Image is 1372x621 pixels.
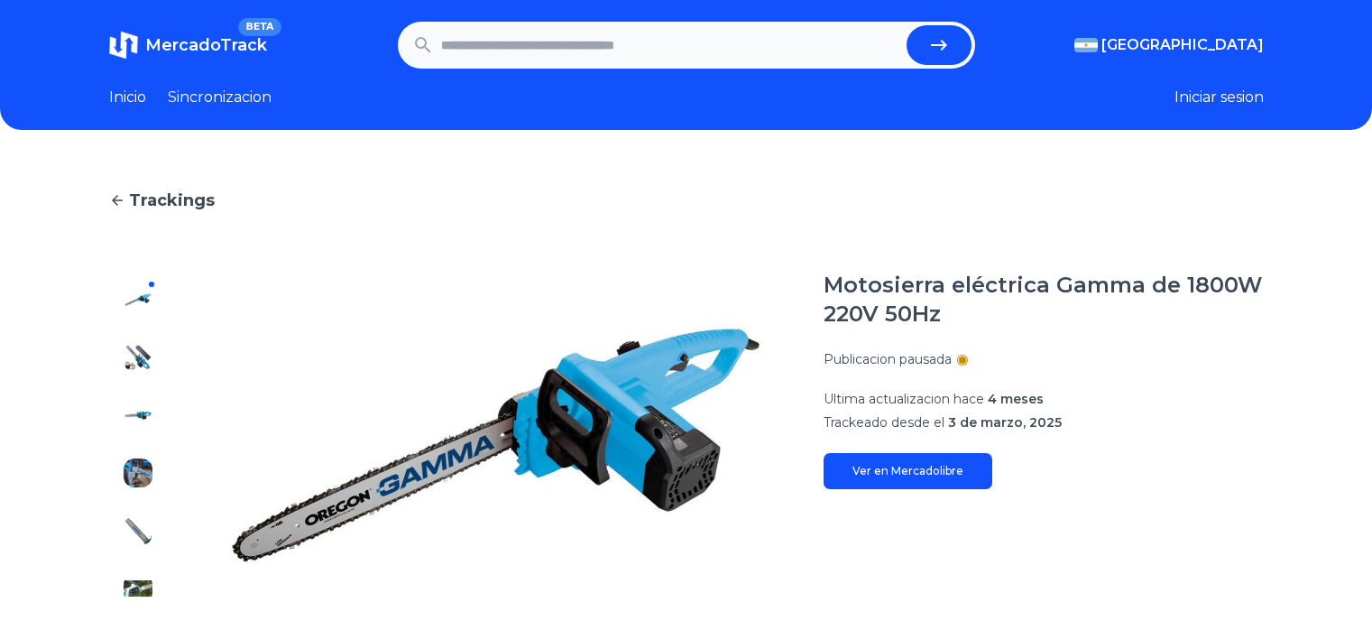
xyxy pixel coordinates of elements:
span: MercadoTrack [145,35,267,55]
span: 4 meses [988,391,1044,407]
p: Publicacion pausada [824,350,952,368]
img: Argentina [1074,38,1098,52]
h1: Motosierra eléctrica Gamma de 1800W 220V 50Hz [824,271,1264,329]
img: Motosierra eléctrica Gamma de 1800W 220V 50Hz [124,285,152,314]
span: Ultima actualizacion hace [824,391,984,407]
img: MercadoTrack [109,31,138,60]
a: Ver en Mercadolibre [824,453,992,489]
button: [GEOGRAPHIC_DATA] [1074,34,1264,56]
a: Sincronizacion [168,87,272,108]
a: MercadoTrackBETA [109,31,267,60]
img: Motosierra eléctrica Gamma de 1800W 220V 50Hz [124,516,152,545]
span: 3 de marzo, 2025 [948,414,1062,431]
a: Inicio [109,87,146,108]
span: [GEOGRAPHIC_DATA] [1101,34,1264,56]
span: BETA [238,18,281,36]
button: Iniciar sesion [1174,87,1264,108]
img: Motosierra eléctrica Gamma de 1800W 220V 50Hz [124,459,152,487]
img: Motosierra eléctrica Gamma de 1800W 220V 50Hz [124,401,152,430]
span: Trackings [129,188,215,213]
span: Trackeado desde el [824,414,944,431]
img: Motosierra eléctrica Gamma de 1800W 220V 50Hz [203,271,787,617]
img: Motosierra eléctrica Gamma de 1800W 220V 50Hz [124,343,152,372]
img: Motosierra eléctrica Gamma de 1800W 220V 50Hz [124,574,152,603]
a: Trackings [109,188,1264,213]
